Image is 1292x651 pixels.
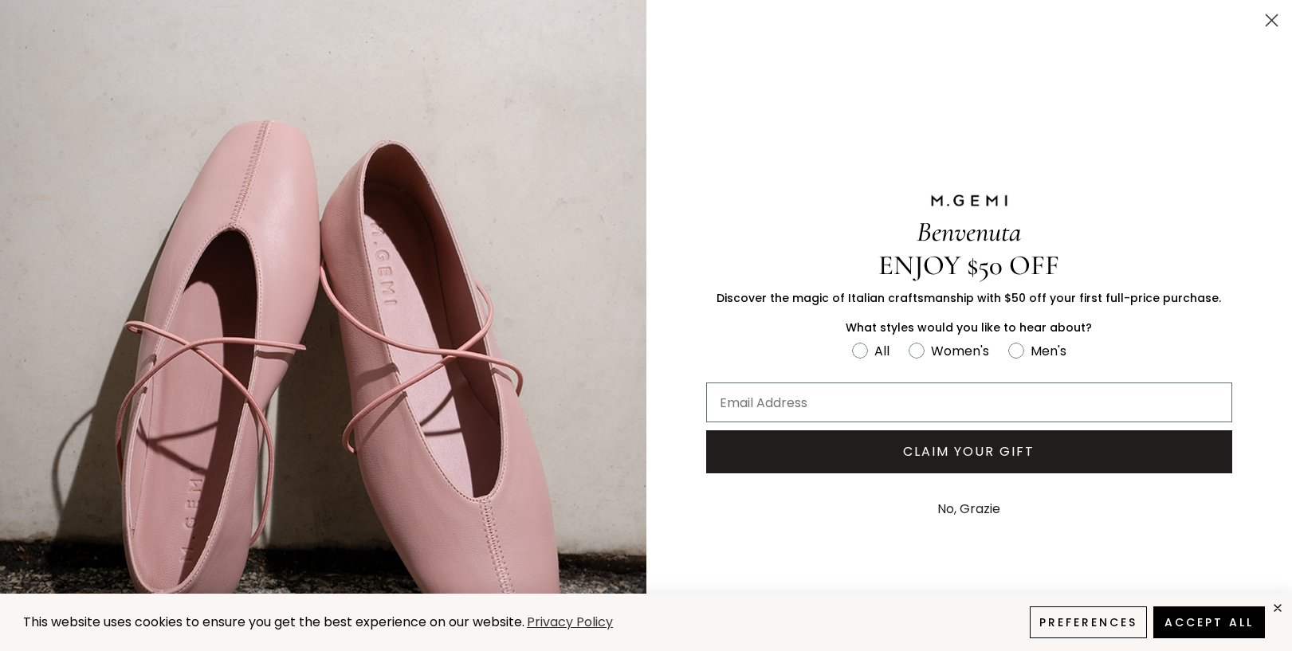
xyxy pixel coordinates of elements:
[1271,602,1284,614] div: close
[874,341,889,361] div: All
[929,194,1009,208] img: M.GEMI
[1258,6,1286,34] button: Close dialog
[846,320,1092,335] span: What styles would you like to hear about?
[1031,341,1066,361] div: Men's
[717,290,1221,306] span: Discover the magic of Italian craftsmanship with $50 off your first full-price purchase.
[706,382,1232,422] input: Email Address
[23,613,524,631] span: This website uses cookies to ensure you get the best experience on our website.
[929,489,1008,529] button: No, Grazie
[1030,606,1147,638] button: Preferences
[1153,606,1265,638] button: Accept All
[917,215,1021,249] span: Benvenuta
[931,341,989,361] div: Women's
[706,430,1232,473] button: CLAIM YOUR GIFT
[524,613,615,633] a: Privacy Policy (opens in a new tab)
[878,249,1059,282] span: ENJOY $50 OFF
